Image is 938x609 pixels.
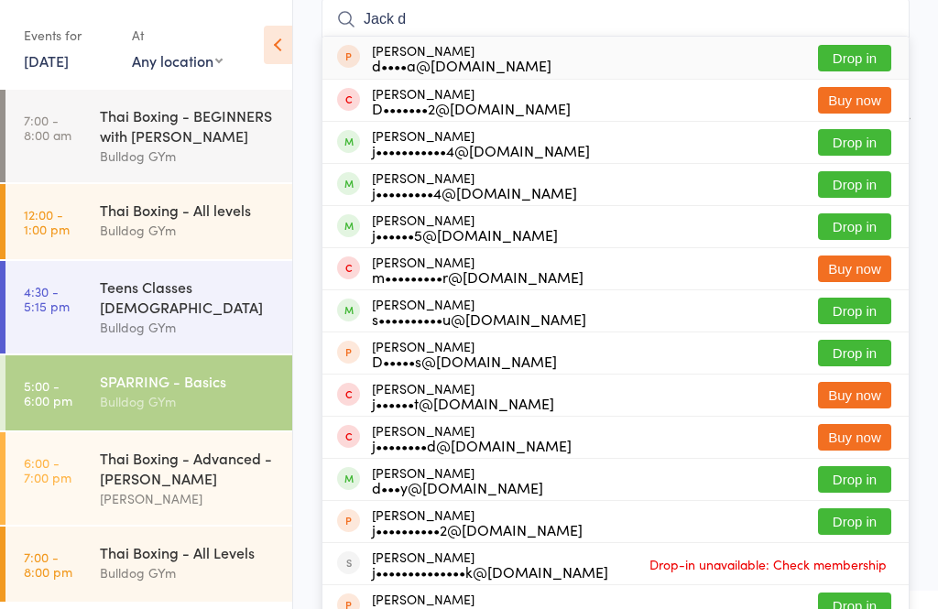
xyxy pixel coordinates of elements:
time: 12:00 - 1:00 pm [24,207,70,236]
time: 5:00 - 6:00 pm [24,378,72,408]
div: Bulldog GYm [100,317,277,338]
button: Drop in [818,466,891,493]
div: j•••••••••••4@[DOMAIN_NAME] [372,143,590,158]
div: j••••••••••2@[DOMAIN_NAME] [372,522,583,537]
div: [PERSON_NAME] [372,212,558,242]
div: j•••••••••4@[DOMAIN_NAME] [372,185,577,200]
div: Teens Classes [DEMOGRAPHIC_DATA] [100,277,277,317]
div: Thai Boxing - Advanced - [PERSON_NAME] [100,448,277,488]
time: 7:00 - 8:00 pm [24,549,72,579]
div: m•••••••••r@[DOMAIN_NAME] [372,269,584,284]
div: Thai Boxing - All levels [100,200,277,220]
time: 6:00 - 7:00 pm [24,455,71,484]
button: Drop in [818,213,891,240]
div: j••••••5@[DOMAIN_NAME] [372,227,558,242]
a: [DATE] [24,50,69,71]
a: 7:00 -8:00 amThai Boxing - BEGINNERS with [PERSON_NAME]Bulldog GYm [5,90,292,182]
button: Drop in [818,298,891,324]
div: [PERSON_NAME] [372,86,571,115]
div: Events for [24,20,114,50]
button: Drop in [818,45,891,71]
button: Drop in [818,508,891,535]
a: 5:00 -6:00 pmSPARRING - BasicsBulldog GYm [5,355,292,430]
button: Buy now [818,424,891,451]
div: Thai Boxing - BEGINNERS with [PERSON_NAME] [100,105,277,146]
button: Buy now [818,256,891,282]
div: j••••••••d@[DOMAIN_NAME] [372,438,572,452]
div: Bulldog GYm [100,562,277,583]
div: [PERSON_NAME] [372,423,572,452]
time: 4:30 - 5:15 pm [24,284,70,313]
span: Drop-in unavailable: Check membership [645,550,891,578]
div: [PERSON_NAME] [372,507,583,537]
div: [PERSON_NAME] [372,339,557,368]
div: [PERSON_NAME] [372,43,551,72]
div: Bulldog GYm [100,146,277,167]
div: [PERSON_NAME] [372,549,608,579]
div: D•••••••2@[DOMAIN_NAME] [372,101,571,115]
button: Buy now [818,382,891,408]
time: 7:00 - 8:00 am [24,113,71,142]
div: d••••a@[DOMAIN_NAME] [372,58,551,72]
div: [PERSON_NAME] [372,465,543,495]
div: j••••••t@[DOMAIN_NAME] [372,396,554,410]
div: At [132,20,223,50]
div: s••••••••••u@[DOMAIN_NAME] [372,311,586,326]
a: 7:00 -8:00 pmThai Boxing - All LevelsBulldog GYm [5,527,292,602]
a: 6:00 -7:00 pmThai Boxing - Advanced - [PERSON_NAME][PERSON_NAME] [5,432,292,525]
div: Bulldog GYm [100,391,277,412]
a: 12:00 -1:00 pmThai Boxing - All levelsBulldog GYm [5,184,292,259]
button: Drop in [818,129,891,156]
button: Drop in [818,340,891,366]
div: D•••••s@[DOMAIN_NAME] [372,353,557,368]
button: Buy now [818,87,891,114]
div: d•••y@[DOMAIN_NAME] [372,480,543,495]
div: Bulldog GYm [100,220,277,241]
div: [PERSON_NAME] [372,255,584,284]
a: 4:30 -5:15 pmTeens Classes [DEMOGRAPHIC_DATA]Bulldog GYm [5,261,292,353]
div: [PERSON_NAME] [372,170,577,200]
button: Drop in [818,171,891,198]
div: j••••••••••••••k@[DOMAIN_NAME] [372,564,608,579]
div: [PERSON_NAME] [372,128,590,158]
div: Thai Boxing - All Levels [100,542,277,562]
div: SPARRING - Basics [100,371,277,391]
div: [PERSON_NAME] [100,488,277,509]
div: Any location [132,50,223,71]
div: [PERSON_NAME] [372,381,554,410]
div: [PERSON_NAME] [372,297,586,326]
